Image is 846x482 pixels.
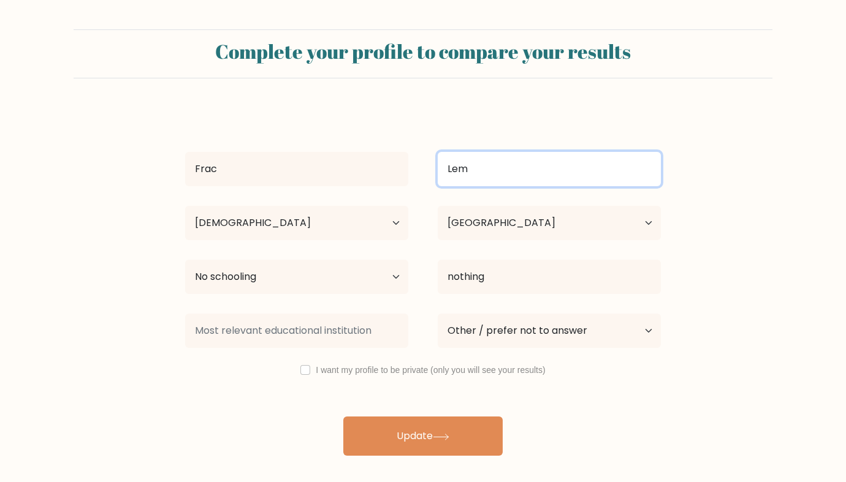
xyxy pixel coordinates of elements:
input: What did you study? [438,260,661,294]
h2: Complete your profile to compare your results [81,40,765,63]
button: Update [343,416,503,456]
label: I want my profile to be private (only you will see your results) [316,365,545,375]
input: Last name [438,152,661,186]
input: Most relevant educational institution [185,314,408,348]
input: First name [185,152,408,186]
